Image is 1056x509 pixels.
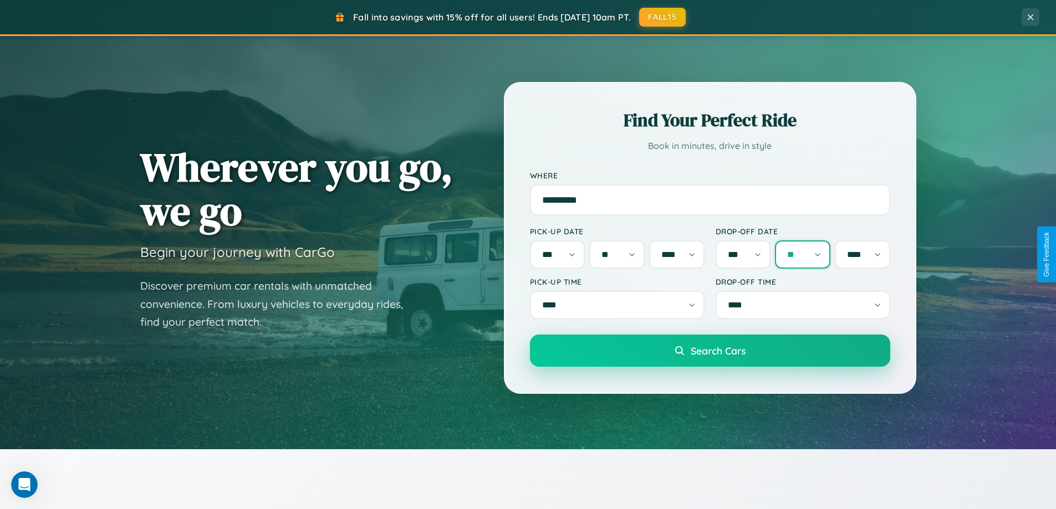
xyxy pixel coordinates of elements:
iframe: Intercom live chat [11,471,38,498]
span: Fall into savings with 15% off for all users! Ends [DATE] 10am PT. [353,12,631,23]
h3: Begin your journey with CarGo [140,244,335,260]
div: Give Feedback [1043,232,1050,277]
label: Drop-off Time [716,277,890,286]
button: Search Cars [530,335,890,367]
p: Discover premium car rentals with unmatched convenience. From luxury vehicles to everyday rides, ... [140,277,417,331]
label: Drop-off Date [716,227,890,236]
span: Search Cars [691,345,746,357]
label: Pick-up Date [530,227,705,236]
p: Book in minutes, drive in style [530,138,890,154]
button: FALL15 [639,8,686,27]
label: Where [530,171,890,180]
h1: Wherever you go, we go [140,145,453,233]
h2: Find Your Perfect Ride [530,108,890,132]
label: Pick-up Time [530,277,705,286]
